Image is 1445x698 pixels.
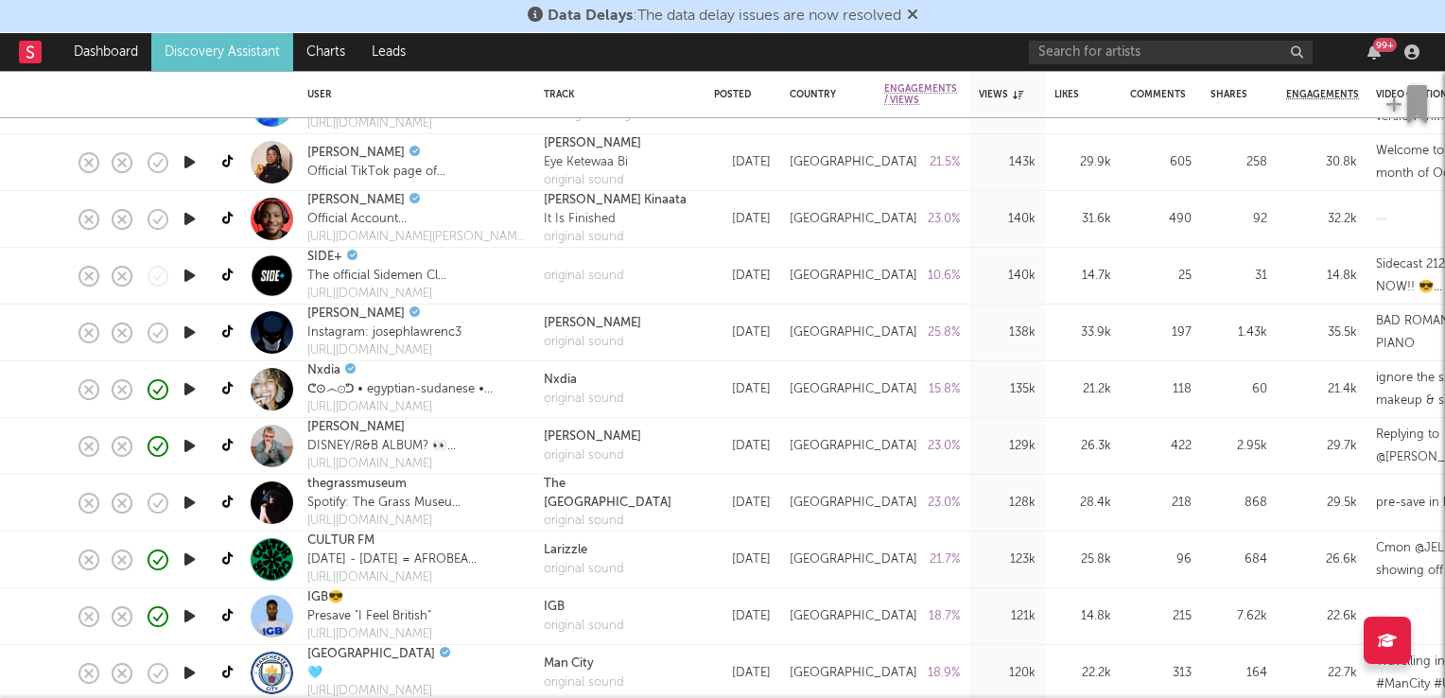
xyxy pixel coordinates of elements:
[1286,89,1359,100] span: Engagements
[1054,492,1111,515] div: 28.4k
[307,89,515,100] div: User
[979,605,1036,628] div: 121k
[307,418,405,437] a: [PERSON_NAME]
[1210,549,1267,571] div: 684
[61,33,151,71] a: Dashboard
[884,151,960,174] div: 21.5 %
[548,9,901,24] span: : The data delay issues are now resolved
[307,568,482,587] a: [URL][DOMAIN_NAME]
[307,664,459,683] div: 🩵
[307,341,461,360] a: [URL][DOMAIN_NAME]
[307,267,453,286] div: The official Sidemen Club WATCH NOW FOR FREE!
[1286,605,1357,628] div: 22.6k
[1130,549,1192,571] div: 96
[1054,208,1111,231] div: 31.6k
[544,267,624,286] div: original sound
[1210,492,1267,515] div: 868
[544,475,695,512] a: The [GEOGRAPHIC_DATA]
[979,435,1036,458] div: 129k
[884,322,960,344] div: 25.8 %
[544,371,624,390] a: Nxdia
[544,390,624,409] a: original sound
[307,512,471,531] div: [URL][DOMAIN_NAME]
[358,33,419,71] a: Leads
[544,134,641,153] div: [PERSON_NAME]
[907,9,918,24] span: Dismiss
[544,541,624,560] a: Larizzle
[307,191,405,210] a: [PERSON_NAME]
[307,163,525,182] div: Official TikTok page of [PERSON_NAME], Award-Winning [DEMOGRAPHIC_DATA] Artist from [GEOGRAPHIC_D...
[307,285,453,304] div: [URL][DOMAIN_NAME]
[1210,662,1267,685] div: 164
[544,191,687,210] div: [PERSON_NAME] Kinaata
[790,605,917,628] div: [GEOGRAPHIC_DATA]
[1210,378,1267,401] div: 60
[1130,435,1192,458] div: 422
[1210,322,1267,344] div: 1.43k
[1054,89,1083,100] div: Likes
[1054,605,1111,628] div: 14.8k
[790,151,917,174] div: [GEOGRAPHIC_DATA]
[1130,492,1192,515] div: 218
[979,208,1036,231] div: 140k
[544,191,687,228] a: [PERSON_NAME] KinaataIt Is Finished
[544,428,641,446] a: [PERSON_NAME]
[544,446,641,465] div: original sound
[307,398,525,417] a: [URL][DOMAIN_NAME]
[714,322,771,344] div: [DATE]
[544,617,624,636] div: original sound
[307,114,498,133] div: [URL][DOMAIN_NAME]
[714,662,771,685] div: [DATE]
[1210,208,1267,231] div: 92
[1130,322,1192,344] div: 197
[307,228,525,247] a: [URL][DOMAIN_NAME][PERSON_NAME]
[544,673,624,692] a: original sound
[1210,605,1267,628] div: 7.62k
[884,265,960,288] div: 10.6 %
[790,89,856,100] div: Country
[790,549,917,571] div: [GEOGRAPHIC_DATA]
[544,314,641,333] a: [PERSON_NAME]
[790,322,917,344] div: [GEOGRAPHIC_DATA]
[1130,662,1192,685] div: 313
[1130,208,1192,231] div: 490
[1210,151,1267,174] div: 258
[548,9,633,24] span: Data Delays
[1054,151,1111,174] div: 29.9k
[1286,549,1357,571] div: 26.6k
[979,662,1036,685] div: 120k
[790,378,917,401] div: [GEOGRAPHIC_DATA]
[544,512,695,531] div: original sound
[884,549,960,571] div: 21.7 %
[151,33,293,71] a: Discovery Assistant
[307,494,471,513] div: Spotify: The Grass Museum Instagram: thegrassmuseum
[1130,265,1192,288] div: 25
[714,378,771,401] div: [DATE]
[884,605,960,628] div: 18.7 %
[307,625,432,644] a: [URL][DOMAIN_NAME]
[544,598,624,617] a: IGB
[1210,435,1267,458] div: 2.95k
[544,654,624,673] a: Man City
[544,89,686,100] div: Track
[307,475,407,494] a: thegrassmuseum
[1054,378,1111,401] div: 21.2k
[544,333,641,352] a: original sound
[790,435,917,458] div: [GEOGRAPHIC_DATA]
[1286,378,1357,401] div: 21.4k
[790,265,917,288] div: [GEOGRAPHIC_DATA]
[1054,265,1111,288] div: 14.7k
[544,210,687,229] div: It Is Finished
[1210,89,1247,100] div: Shares
[1286,322,1357,344] div: 35.5k
[307,455,457,474] a: [URL][DOMAIN_NAME]
[884,378,960,401] div: 15.8 %
[714,435,771,458] div: [DATE]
